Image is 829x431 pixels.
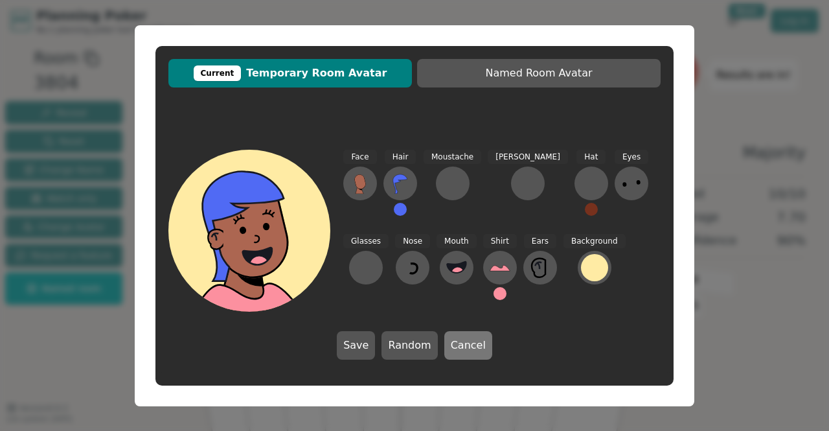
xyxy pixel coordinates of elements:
[417,59,661,87] button: Named Room Avatar
[343,150,376,165] span: Face
[615,150,648,165] span: Eyes
[337,331,375,360] button: Save
[168,59,412,87] button: CurrentTemporary Room Avatar
[424,65,654,81] span: Named Room Avatar
[524,234,556,249] span: Ears
[175,65,405,81] span: Temporary Room Avatar
[437,234,477,249] span: Mouth
[194,65,242,81] div: Current
[381,331,437,360] button: Random
[424,150,481,165] span: Moustache
[563,234,626,249] span: Background
[576,150,606,165] span: Hat
[385,150,416,165] span: Hair
[343,234,389,249] span: Glasses
[488,150,568,165] span: [PERSON_NAME]
[444,331,492,360] button: Cancel
[483,234,517,249] span: Shirt
[395,234,430,249] span: Nose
